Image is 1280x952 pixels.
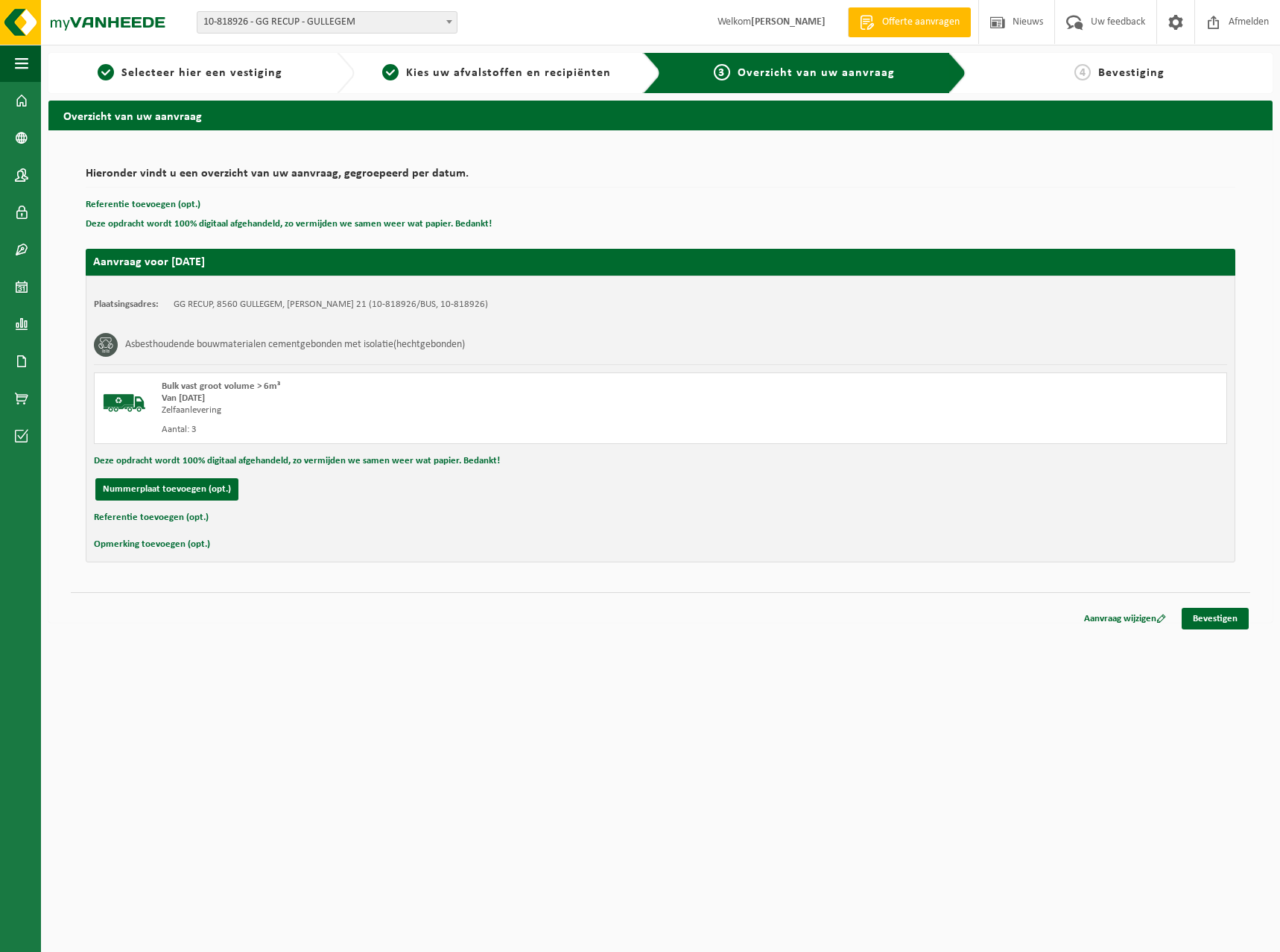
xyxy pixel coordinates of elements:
[94,535,210,554] button: Opmerking toevoegen (opt.)
[751,16,826,28] strong: [PERSON_NAME]
[1182,608,1249,629] a: Bevestigen
[95,478,238,501] button: Nummerplaat toevoegen (opt.)
[98,64,114,80] span: 1
[102,381,147,425] img: BL-SO-LV.png
[86,215,492,234] button: Deze opdracht wordt 100% digitaal afgehandeld, zo vermijden we samen weer wat papier. Bedankt!
[125,333,465,357] h3: Asbesthoudende bouwmaterialen cementgebonden met isolatie(hechtgebonden)
[197,11,457,34] span: 10-818926 - GG RECUP - GULLEGEM
[1074,64,1091,80] span: 4
[162,393,205,403] strong: Van [DATE]
[86,168,1235,188] h2: Hieronder vindt u een overzicht van uw aanvraag, gegroepeerd per datum.
[1098,67,1165,79] span: Bevestiging
[714,64,730,80] span: 3
[94,451,500,471] button: Deze opdracht wordt 100% digitaal afgehandeld, zo vermijden we samen weer wat papier. Bedankt!
[162,424,720,436] div: Aantal: 3
[878,15,963,30] span: Offerte aanvragen
[93,256,205,268] strong: Aanvraag voor [DATE]
[1073,608,1177,629] a: Aanvraag wijzigen
[94,508,209,527] button: Referentie toevoegen (opt.)
[86,195,200,215] button: Referentie toevoegen (opt.)
[197,12,457,33] span: 10-818926 - GG RECUP - GULLEGEM
[382,64,399,80] span: 2
[162,404,720,416] div: Zelfaanlevering
[56,64,325,82] a: 1Selecteer hier een vestiging
[48,101,1273,130] h2: Overzicht van uw aanvraag
[406,67,611,79] span: Kies uw afvalstoffen en recipiënten
[174,299,488,311] td: GG RECUP, 8560 GULLEGEM, [PERSON_NAME] 21 (10-818926/BUS, 10-818926)
[848,7,971,37] a: Offerte aanvragen
[162,381,280,391] span: Bulk vast groot volume > 6m³
[94,299,159,309] strong: Plaatsingsadres:
[738,67,895,79] span: Overzicht van uw aanvraag
[121,67,282,79] span: Selecteer hier een vestiging
[362,64,631,82] a: 2Kies uw afvalstoffen en recipiënten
